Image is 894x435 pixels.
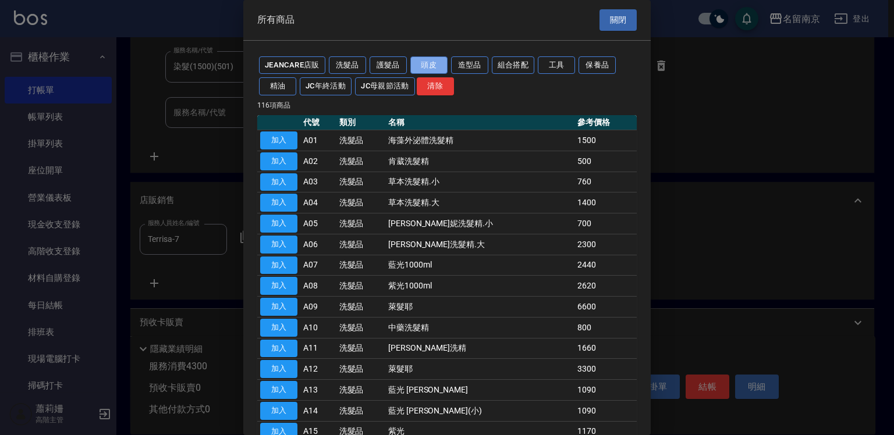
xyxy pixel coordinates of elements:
[336,359,385,380] td: 洗髮品
[492,56,535,74] button: 組合搭配
[300,400,336,421] td: A14
[300,297,336,318] td: A09
[336,400,385,421] td: 洗髮品
[336,380,385,401] td: 洗髮品
[336,213,385,234] td: 洗髮品
[300,172,336,192] td: A03
[300,317,336,338] td: A10
[336,172,385,192] td: 洗髮品
[385,276,574,297] td: 紫光1000ml
[260,402,297,420] button: 加入
[336,151,385,172] td: 洗髮品
[451,56,488,74] button: 造型品
[300,359,336,380] td: A12
[574,380,637,401] td: 1090
[260,381,297,399] button: 加入
[329,56,366,74] button: 洗髮品
[574,359,637,380] td: 3300
[417,77,454,95] button: 清除
[300,77,352,95] button: JC年終活動
[385,115,574,130] th: 名稱
[260,194,297,212] button: 加入
[336,192,385,213] td: 洗髮品
[574,234,637,255] td: 2300
[385,213,574,234] td: [PERSON_NAME]妮洗髮精.小
[579,56,616,74] button: 保養品
[259,56,325,74] button: JeanCare店販
[336,276,385,297] td: 洗髮品
[300,115,336,130] th: 代號
[385,338,574,359] td: [PERSON_NAME]洗精
[300,380,336,401] td: A13
[574,115,637,130] th: 參考價格
[538,56,575,74] button: 工具
[260,277,297,295] button: 加入
[574,400,637,421] td: 1090
[385,255,574,276] td: 藍光1000ml
[385,172,574,192] td: 草本洗髮精.小
[260,319,297,337] button: 加入
[260,340,297,358] button: 加入
[385,400,574,421] td: 藍光 [PERSON_NAME](小)
[336,338,385,359] td: 洗髮品
[300,151,336,172] td: A02
[300,130,336,151] td: A01
[385,130,574,151] td: 海藻外泌體洗髮精
[574,297,637,318] td: 6600
[574,151,637,172] td: 500
[260,173,297,191] button: 加入
[300,276,336,297] td: A08
[300,255,336,276] td: A07
[574,130,637,151] td: 1500
[385,151,574,172] td: 肯葳洗髮精
[260,298,297,316] button: 加入
[336,130,385,151] td: 洗髮品
[300,213,336,234] td: A05
[599,9,637,31] button: 關閉
[385,234,574,255] td: [PERSON_NAME]洗髮精.大
[574,192,637,213] td: 1400
[300,338,336,359] td: A11
[385,359,574,380] td: 萊髮耶
[260,131,297,149] button: 加入
[336,234,385,255] td: 洗髮品
[574,317,637,338] td: 800
[336,317,385,338] td: 洗髮品
[336,297,385,318] td: 洗髮品
[257,100,637,110] p: 116 項商品
[410,56,448,74] button: 頭皮
[574,172,637,192] td: 760
[336,115,385,130] th: 類別
[574,255,637,276] td: 2440
[257,14,295,26] span: 所有商品
[574,276,637,297] td: 2620
[300,192,336,213] td: A04
[574,213,637,234] td: 700
[385,297,574,318] td: 萊髮耶
[260,236,297,254] button: 加入
[260,360,297,378] button: 加入
[260,215,297,233] button: 加入
[574,338,637,359] td: 1660
[259,77,296,95] button: 精油
[260,256,297,274] button: 加入
[300,234,336,255] td: A06
[260,152,297,170] button: 加入
[385,192,574,213] td: 草本洗髮精.大
[385,317,574,338] td: 中藥洗髮精
[385,380,574,401] td: 藍光 [PERSON_NAME]
[336,255,385,276] td: 洗髮品
[355,77,415,95] button: JC母親節活動
[370,56,407,74] button: 護髮品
